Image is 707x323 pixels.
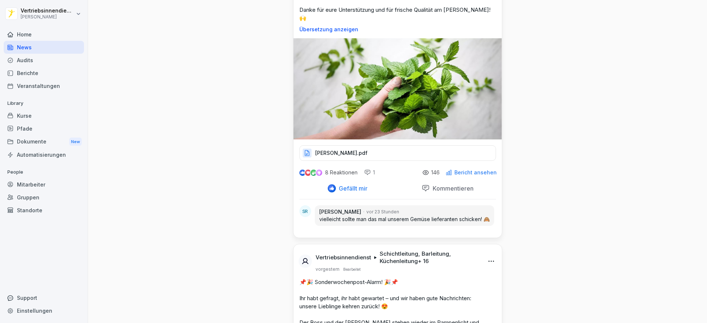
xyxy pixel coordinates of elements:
a: Berichte [4,67,84,79]
p: [PERSON_NAME] [21,14,74,19]
p: Bearbeitet [343,266,360,272]
a: Home [4,28,84,41]
a: Standorte [4,204,84,217]
img: inspiring [316,170,322,176]
p: Gefällt mir [336,185,367,192]
a: Kurse [4,109,84,122]
a: Einstellungen [4,304,84,317]
img: like [299,170,305,175]
div: Support [4,291,84,304]
a: [PERSON_NAME].pdf [299,152,496,159]
p: vorgestern [316,266,340,272]
div: Dokumente [4,135,84,149]
p: [PERSON_NAME].pdf [315,149,367,157]
a: DokumenteNew [4,135,84,149]
a: Audits [4,54,84,67]
p: Schichtleitung, Barleitung, Küchenleitung + 16 [380,250,479,265]
p: 146 [431,170,440,175]
img: lq7p57aryeyzp2v45szq1dce.png [293,38,502,139]
div: 1 [364,169,375,176]
p: People [4,166,84,178]
img: celebrate [310,170,317,176]
a: Mitarbeiter [4,178,84,191]
img: love [305,170,311,175]
p: Kommentieren [430,185,474,192]
a: Gruppen [4,191,84,204]
div: SR [299,205,311,217]
a: Veranstaltungen [4,79,84,92]
p: 8 Reaktionen [325,170,358,175]
a: News [4,41,84,54]
p: Übersetzung anzeigen [299,26,496,32]
a: Automatisierungen [4,148,84,161]
a: Pfade [4,122,84,135]
div: New [69,138,82,146]
p: Bericht ansehen [454,170,497,175]
p: Library [4,97,84,109]
p: vor 23 Stunden [366,209,399,215]
p: Vertriebsinnendienst [316,254,371,261]
p: Vertriebsinnendienst [21,8,74,14]
p: [PERSON_NAME] [319,208,361,216]
p: vielleicht sollte man das mal unserem Gemüse lieferanten schicken! 🙈 [319,216,490,223]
